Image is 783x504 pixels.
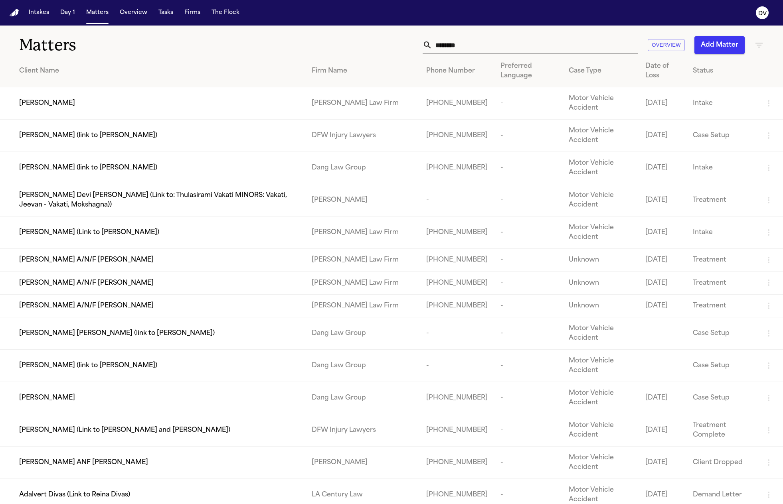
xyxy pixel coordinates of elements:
[569,66,633,76] div: Case Type
[10,9,19,17] img: Finch Logo
[420,317,494,350] td: -
[420,272,494,294] td: [PHONE_NUMBER]
[420,152,494,184] td: [PHONE_NUMBER]
[305,217,420,249] td: [PERSON_NAME] Law Firm
[420,249,494,272] td: [PHONE_NUMBER]
[562,249,639,272] td: Unknown
[19,278,154,288] span: [PERSON_NAME] A/N/F [PERSON_NAME]
[562,272,639,294] td: Unknown
[19,35,237,55] h1: Matters
[19,458,148,467] span: [PERSON_NAME] ANF [PERSON_NAME]
[305,87,420,120] td: [PERSON_NAME] Law Firm
[305,249,420,272] td: [PERSON_NAME] Law Firm
[494,87,563,120] td: -
[19,329,215,338] span: [PERSON_NAME] [PERSON_NAME] (link to [PERSON_NAME])
[686,350,757,382] td: Case Setup
[312,66,413,76] div: Firm Name
[420,184,494,217] td: -
[494,152,563,184] td: -
[83,6,112,20] button: Matters
[562,350,639,382] td: Motor Vehicle Accident
[639,184,686,217] td: [DATE]
[639,294,686,317] td: [DATE]
[155,6,176,20] button: Tasks
[19,301,154,311] span: [PERSON_NAME] A/N/F [PERSON_NAME]
[420,382,494,414] td: [PHONE_NUMBER]
[648,39,685,51] button: Overview
[686,294,757,317] td: Treatment
[639,217,686,249] td: [DATE]
[305,317,420,350] td: Dang Law Group
[494,414,563,447] td: -
[494,350,563,382] td: -
[500,61,556,81] div: Preferred Language
[208,6,243,20] button: The Flock
[305,152,420,184] td: Dang Law Group
[420,447,494,479] td: [PHONE_NUMBER]
[562,87,639,120] td: Motor Vehicle Accident
[694,36,745,54] button: Add Matter
[420,294,494,317] td: [PHONE_NUMBER]
[420,350,494,382] td: -
[420,87,494,120] td: [PHONE_NUMBER]
[639,414,686,447] td: [DATE]
[686,217,757,249] td: Intake
[639,87,686,120] td: [DATE]
[305,447,420,479] td: [PERSON_NAME]
[181,6,204,20] button: Firms
[639,382,686,414] td: [DATE]
[639,272,686,294] td: [DATE]
[686,120,757,152] td: Case Setup
[562,414,639,447] td: Motor Vehicle Accident
[494,447,563,479] td: -
[305,120,420,152] td: DFW Injury Lawyers
[426,66,488,76] div: Phone Number
[494,294,563,317] td: -
[19,163,157,173] span: [PERSON_NAME] (link to [PERSON_NAME])
[562,447,639,479] td: Motor Vehicle Accident
[686,249,757,272] td: Treatment
[10,9,19,17] a: Home
[494,120,563,152] td: -
[494,382,563,414] td: -
[19,393,75,403] span: [PERSON_NAME]
[19,228,159,237] span: [PERSON_NAME] (Link to [PERSON_NAME])
[19,490,130,500] span: Adalvert Divas (Link to Reina Divas)
[639,249,686,272] td: [DATE]
[494,184,563,217] td: -
[562,294,639,317] td: Unknown
[562,317,639,350] td: Motor Vehicle Accident
[686,272,757,294] td: Treatment
[562,152,639,184] td: Motor Vehicle Accident
[19,255,154,265] span: [PERSON_NAME] A/N/F [PERSON_NAME]
[117,6,150,20] button: Overview
[19,425,230,435] span: [PERSON_NAME] (Link to [PERSON_NAME] and [PERSON_NAME])
[305,414,420,447] td: DFW Injury Lawyers
[686,447,757,479] td: Client Dropped
[420,414,494,447] td: [PHONE_NUMBER]
[19,361,157,370] span: [PERSON_NAME] (link to [PERSON_NAME])
[26,6,52,20] button: Intakes
[686,382,757,414] td: Case Setup
[57,6,78,20] button: Day 1
[686,184,757,217] td: Treatment
[494,317,563,350] td: -
[305,272,420,294] td: [PERSON_NAME] Law Firm
[420,120,494,152] td: [PHONE_NUMBER]
[562,217,639,249] td: Motor Vehicle Accident
[562,120,639,152] td: Motor Vehicle Accident
[686,87,757,120] td: Intake
[639,447,686,479] td: [DATE]
[639,152,686,184] td: [DATE]
[305,350,420,382] td: Dang Law Group
[305,382,420,414] td: Dang Law Group
[639,120,686,152] td: [DATE]
[494,249,563,272] td: -
[420,217,494,249] td: [PHONE_NUMBER]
